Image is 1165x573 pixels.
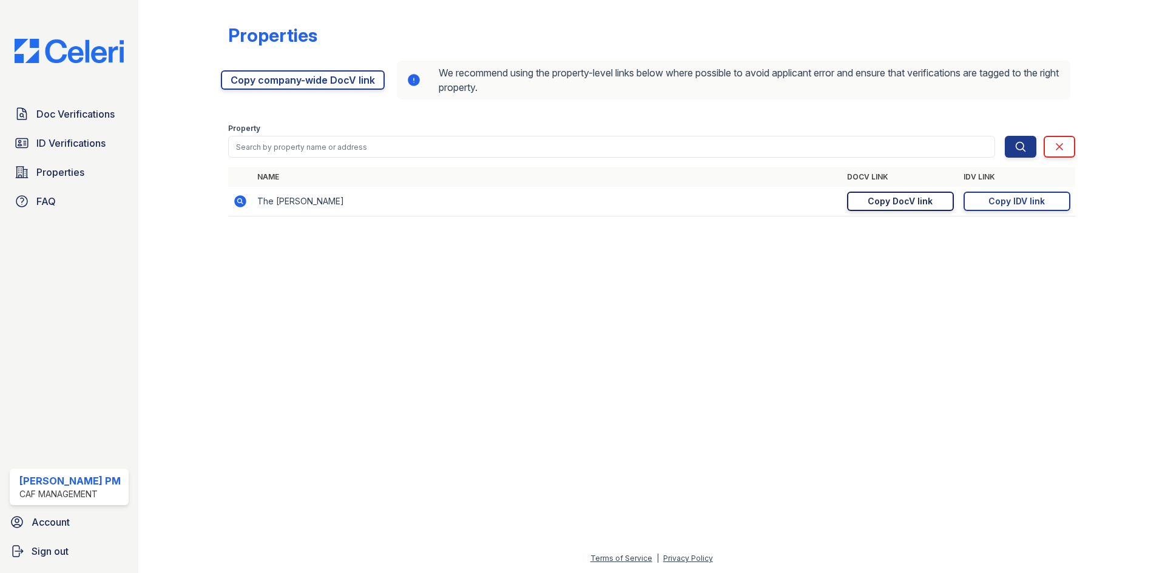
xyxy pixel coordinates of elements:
span: Properties [36,165,84,179]
a: Copy IDV link [964,192,1070,211]
a: ID Verifications [10,131,129,155]
div: Copy DocV link [868,195,933,207]
a: Copy company-wide DocV link [221,70,385,90]
div: Properties [228,24,317,46]
td: The [PERSON_NAME] [252,187,842,216]
div: [PERSON_NAME] PM [19,474,121,488]
div: Copy IDV link [988,195,1045,207]
a: Copy DocV link [847,192,954,211]
span: Doc Verifications [36,107,115,121]
th: Name [252,167,842,187]
a: Terms of Service [590,554,652,563]
input: Search by property name or address [228,136,995,158]
div: We recommend using the property-level links below where possible to avoid applicant error and ens... [397,61,1070,99]
th: IDV Link [959,167,1075,187]
a: Sign out [5,539,133,563]
a: Account [5,510,133,534]
div: | [657,554,659,563]
a: Privacy Policy [663,554,713,563]
a: FAQ [10,189,129,213]
span: ID Verifications [36,136,106,150]
th: DocV Link [842,167,959,187]
span: FAQ [36,194,56,209]
div: CAF Management [19,488,121,500]
label: Property [228,124,260,133]
span: Account [32,515,70,529]
span: Sign out [32,544,69,558]
img: CE_Logo_Blue-a8612792a0a2168367f1c8372b55b34899dd931a85d93a1a3d3e32e68fde9ad4.png [5,39,133,63]
a: Properties [10,160,129,184]
a: Doc Verifications [10,102,129,126]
